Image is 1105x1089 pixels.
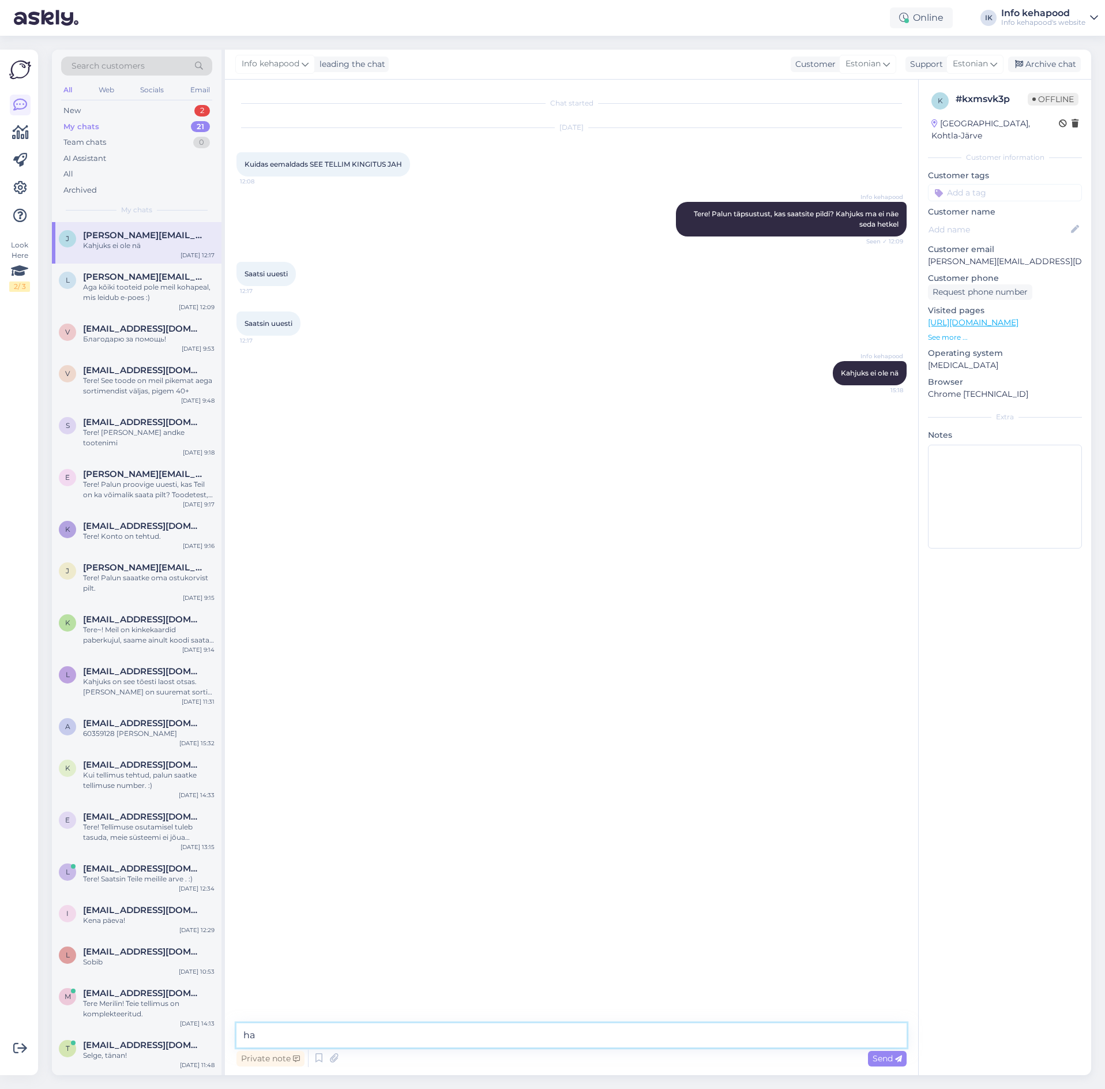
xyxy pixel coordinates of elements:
[1001,18,1085,27] div: Info kehapood's website
[83,1050,215,1061] div: Selge, tänan!
[138,82,166,97] div: Socials
[193,137,210,148] div: 0
[1001,9,1085,18] div: Info kehapood
[841,369,899,377] span: Kahjuks ei ole nä
[83,874,215,884] div: Tere! Saatsin Teile meilile arve . :)
[179,884,215,893] div: [DATE] 12:34
[928,429,1082,441] p: Notes
[928,317,1018,328] a: [URL][DOMAIN_NAME]
[928,170,1082,182] p: Customer tags
[66,951,70,959] span: l
[860,352,903,361] span: Info kehapood
[66,276,70,284] span: L
[180,1061,215,1069] div: [DATE] 11:48
[905,58,943,70] div: Support
[83,375,215,396] div: Tere! See toode on meil pikemat aega sortimendist väljas, pigem 40+
[928,305,1082,317] p: Visited pages
[183,448,215,457] div: [DATE] 9:18
[240,287,283,295] span: 12:17
[953,58,988,70] span: Estonian
[63,121,99,133] div: My chats
[1001,9,1098,27] a: Info kehapoodInfo kehapood's website
[194,105,210,117] div: 2
[180,1019,215,1028] div: [DATE] 14:13
[83,915,215,926] div: Kena päeva!
[61,82,74,97] div: All
[931,118,1059,142] div: [GEOGRAPHIC_DATA], Kohtla-Järve
[83,427,215,448] div: Tere! [PERSON_NAME] andke tootenimi
[928,243,1082,256] p: Customer email
[181,251,215,260] div: [DATE] 12:17
[83,365,203,375] span: virgeaug@gmail.com
[83,728,215,739] div: 60359128 [PERSON_NAME]
[83,947,203,957] span: llillevald@gmail.com
[65,816,70,824] span: e
[9,59,31,81] img: Askly Logo
[179,303,215,311] div: [DATE] 12:09
[66,670,70,679] span: l
[66,909,69,918] span: i
[96,82,116,97] div: Web
[83,988,203,998] span: merilin252@gmail.com
[181,396,215,405] div: [DATE] 9:48
[65,369,70,378] span: v
[183,594,215,602] div: [DATE] 9:15
[63,168,73,180] div: All
[83,666,203,677] span: leigi.onga@gmail.com
[121,205,152,215] span: My chats
[245,160,402,168] span: Kuidas eemaldads SEE TELLIM KINGITUS JAH
[65,992,71,1001] span: m
[860,386,903,395] span: 15:18
[938,96,943,105] span: k
[845,58,881,70] span: Estonian
[928,412,1082,422] div: Extra
[860,237,903,246] span: Seen ✓ 12:09
[83,573,215,594] div: Tere! Palun saaatke oma ostukorvist pilt.
[66,868,70,876] span: l
[928,206,1082,218] p: Customer name
[83,562,203,573] span: jana.merimaa@gmail.com
[1008,57,1081,72] div: Archive chat
[179,926,215,934] div: [DATE] 12:29
[860,193,903,201] span: Info kehapood
[63,105,81,117] div: New
[83,905,203,915] span: iive.molokov@gmail.com
[928,184,1082,201] input: Add a tag
[83,479,215,500] div: Tere! Palun proovige uuesti, kas Teil on ka võimalik saata pilt? Toodetest, mis soovite
[179,739,215,748] div: [DATE] 15:32
[236,1051,305,1067] div: Private note
[65,764,70,772] span: K
[83,770,215,791] div: Kui tellimus tehtud, palun saatke tellimuse number. :)
[236,98,907,108] div: Chat started
[240,336,283,345] span: 12:17
[928,359,1082,371] p: [MEDICAL_DATA]
[83,625,215,645] div: Tere~! Meil on kinkekaardid paberkujul, saame ainult koodi saata emaile
[928,256,1082,268] p: [PERSON_NAME][EMAIL_ADDRESS][DOMAIN_NAME]
[72,60,145,72] span: Search customers
[873,1053,902,1064] span: Send
[242,58,299,70] span: Info kehapood
[245,269,288,278] span: Saatsi uuesti
[65,473,70,482] span: e
[181,843,215,851] div: [DATE] 13:15
[890,7,953,28] div: Online
[315,58,385,70] div: leading the chat
[1028,93,1078,106] span: Offline
[83,531,215,542] div: Tere! Konto on tehtud.
[83,957,215,967] div: Sobib
[65,328,70,336] span: v
[694,209,900,228] span: Tere! Palun täpsustust, kas saatsite pildi? Kahjuks ma ei näe seda hetkel
[83,863,203,874] span: llillevald@gmail.com
[182,697,215,706] div: [DATE] 11:31
[179,791,215,799] div: [DATE] 14:33
[83,324,203,334] span: verusja@bk.ru
[83,718,203,728] span: arnepaun1@gmail.com
[66,234,69,243] span: J
[65,618,70,627] span: k
[83,272,203,282] span: Lizbeth.lillo@outlook.com
[928,272,1082,284] p: Customer phone
[928,347,1082,359] p: Operating system
[980,10,997,26] div: IK
[183,542,215,550] div: [DATE] 9:16
[928,332,1082,343] p: See more ...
